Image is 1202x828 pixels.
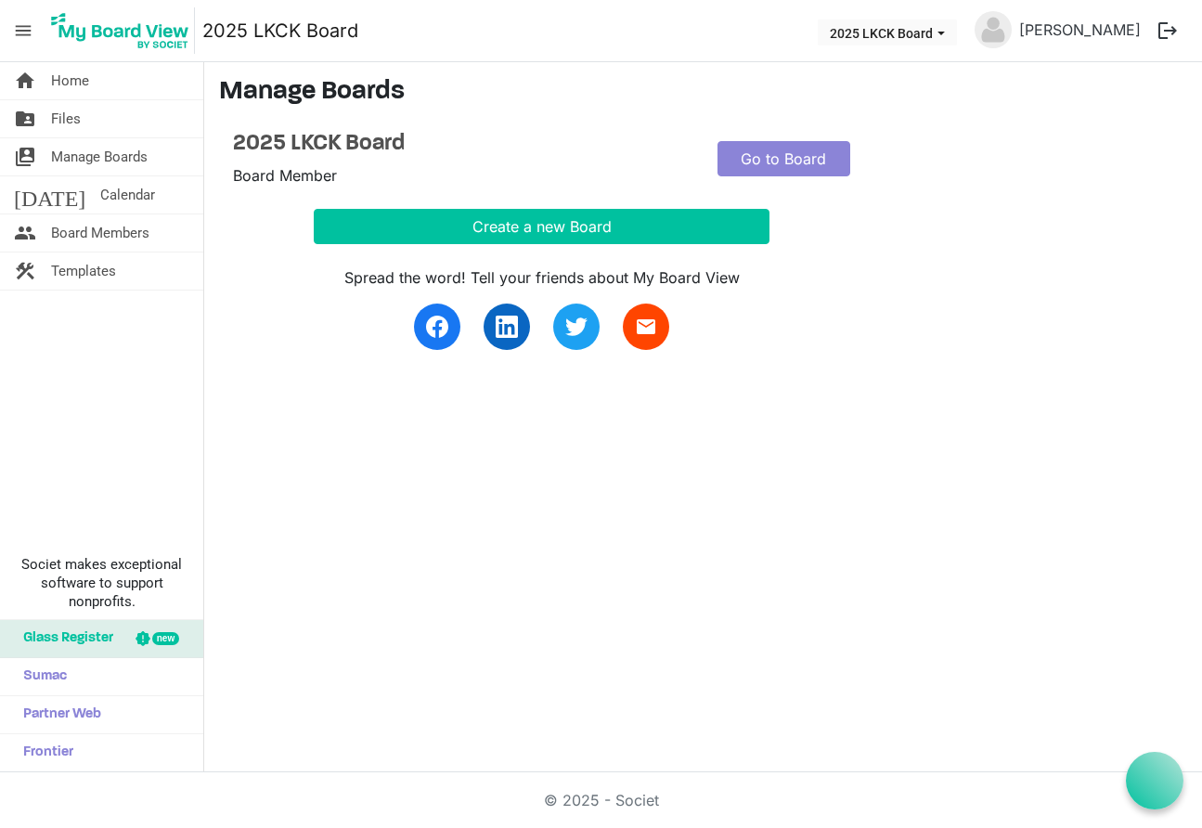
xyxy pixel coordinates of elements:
span: Sumac [14,658,67,695]
a: 2025 LKCK Board [233,131,690,158]
h3: Manage Boards [219,77,1187,109]
span: home [14,62,36,99]
div: new [152,632,179,645]
a: © 2025 - Societ [544,791,659,809]
img: facebook.svg [426,316,448,338]
img: My Board View Logo [45,7,195,54]
span: Files [51,100,81,137]
span: Board Members [51,214,149,252]
span: Glass Register [14,620,113,657]
span: Calendar [100,176,155,213]
button: 2025 LKCK Board dropdownbutton [818,19,957,45]
span: construction [14,252,36,290]
img: linkedin.svg [496,316,518,338]
a: Go to Board [717,141,851,176]
span: Board Member [233,166,337,185]
span: Societ makes exceptional software to support nonprofits. [8,555,195,611]
span: Home [51,62,89,99]
span: Frontier [14,734,73,771]
a: 2025 LKCK Board [202,12,358,49]
button: Create a new Board [314,209,770,244]
span: Templates [51,252,116,290]
div: Spread the word! Tell your friends about My Board View [314,266,770,289]
a: email [623,304,669,350]
span: folder_shared [14,100,36,137]
span: Manage Boards [51,138,148,175]
span: switch_account [14,138,36,175]
span: Partner Web [14,696,101,733]
span: [DATE] [14,176,85,213]
button: logout [1148,11,1187,50]
span: people [14,214,36,252]
span: email [635,316,657,338]
img: no-profile-picture.svg [975,11,1012,48]
img: twitter.svg [565,316,588,338]
a: My Board View Logo [45,7,202,54]
a: [PERSON_NAME] [1012,11,1148,48]
span: menu [6,13,41,48]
